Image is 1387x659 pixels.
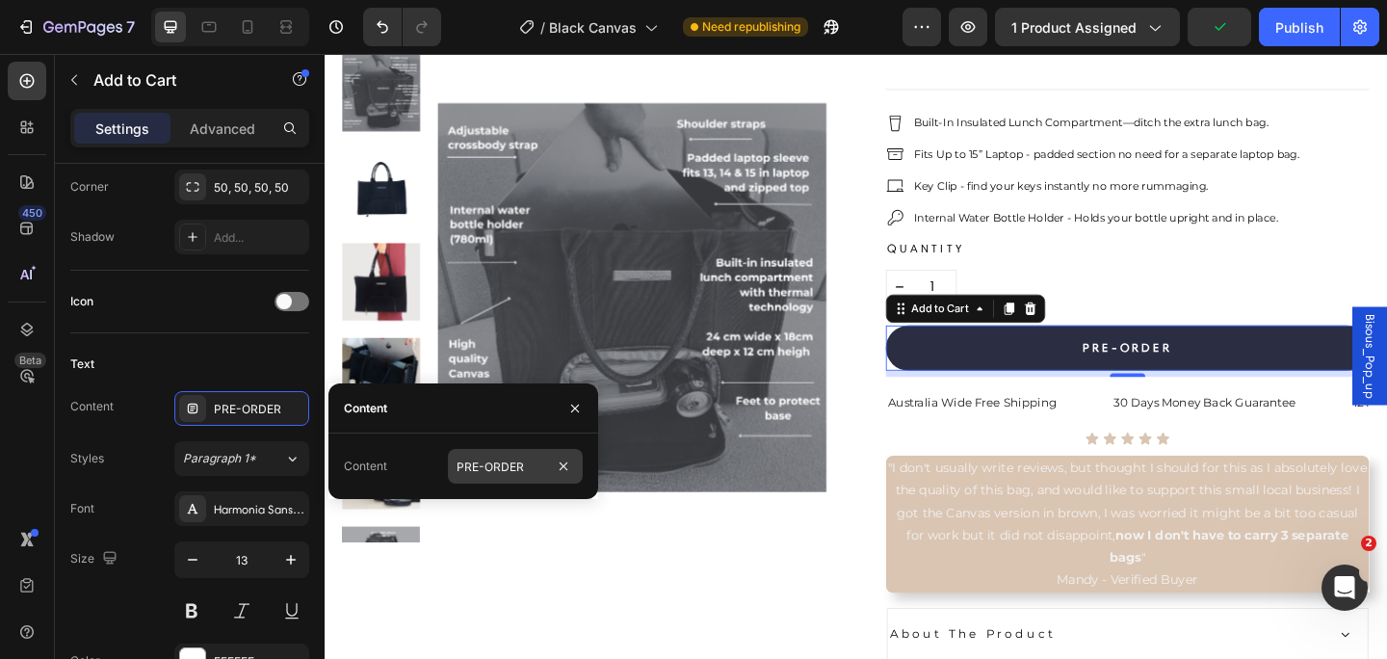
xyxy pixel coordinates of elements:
button: increment [684,236,713,271]
div: Beta [14,353,46,368]
p: Australia Wide Free Shipping [614,369,798,391]
div: Quantity [611,201,1138,225]
iframe: Intercom live chat [1322,565,1368,611]
div: PRE-ORDER [824,311,923,329]
div: 450 [18,205,46,221]
p: Add to Cart [93,68,257,92]
button: 7 [8,8,144,46]
button: 1 product assigned [995,8,1180,46]
div: Shadow [70,228,115,246]
span: Key Clip - find your keys instantly no more rummaging. [641,137,962,151]
div: Harmonia Sans W01 Regular [214,501,304,518]
div: Content [344,400,387,417]
div: Styles [70,450,104,467]
div: 50, 50, 50, 50 [214,179,304,197]
button: Publish [1259,8,1340,46]
span: Paragraph 1* [183,450,256,467]
div: Icon [70,293,93,310]
span: Need republishing [702,18,800,36]
div: Add to Cart [635,269,705,286]
button: PRE-ORDER [611,296,1138,345]
button: decrement [612,236,641,271]
div: Content [70,398,114,415]
input: quantity [641,236,684,271]
p: Advanced [190,119,255,139]
div: Size [70,546,121,572]
p: Mandy - Verified Buyer [613,561,1136,585]
p: 7 [126,15,135,39]
p: about the product [615,621,796,642]
p: Settings [95,119,149,139]
div: Font [70,500,94,517]
div: Add... [214,229,304,247]
div: Corner [70,178,109,196]
span: / [540,17,545,38]
div: Publish [1275,17,1323,38]
div: Content [344,458,387,475]
iframe: Design area [325,54,1387,659]
span: 2 [1361,536,1376,551]
strong: now I don't have to carry 3 separate bags [853,515,1113,557]
span: Built-In Insulated Lunch Compartment—ditch the extra lunch bag. [641,67,1028,82]
div: 30 days money back guarantee [857,367,1060,393]
span: Internal Water Bottle Holder - Holds your bottle upright and in place. [641,171,1038,186]
span: Black Canvas [549,17,637,38]
span: Bisous_Pop_up [1127,283,1146,375]
p: "I don't usually write reviews, but thought I should for this as I absolutely love the quality of... [613,439,1136,561]
div: Text [70,356,94,373]
span: 1 product assigned [1011,17,1137,38]
div: Undo/Redo [363,8,441,46]
div: PRE-ORDER [214,401,304,418]
button: Paragraph 1* [174,441,309,476]
span: Fits Up to 15” Laptop - padded section no need for a separate laptop bag. [641,102,1061,117]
